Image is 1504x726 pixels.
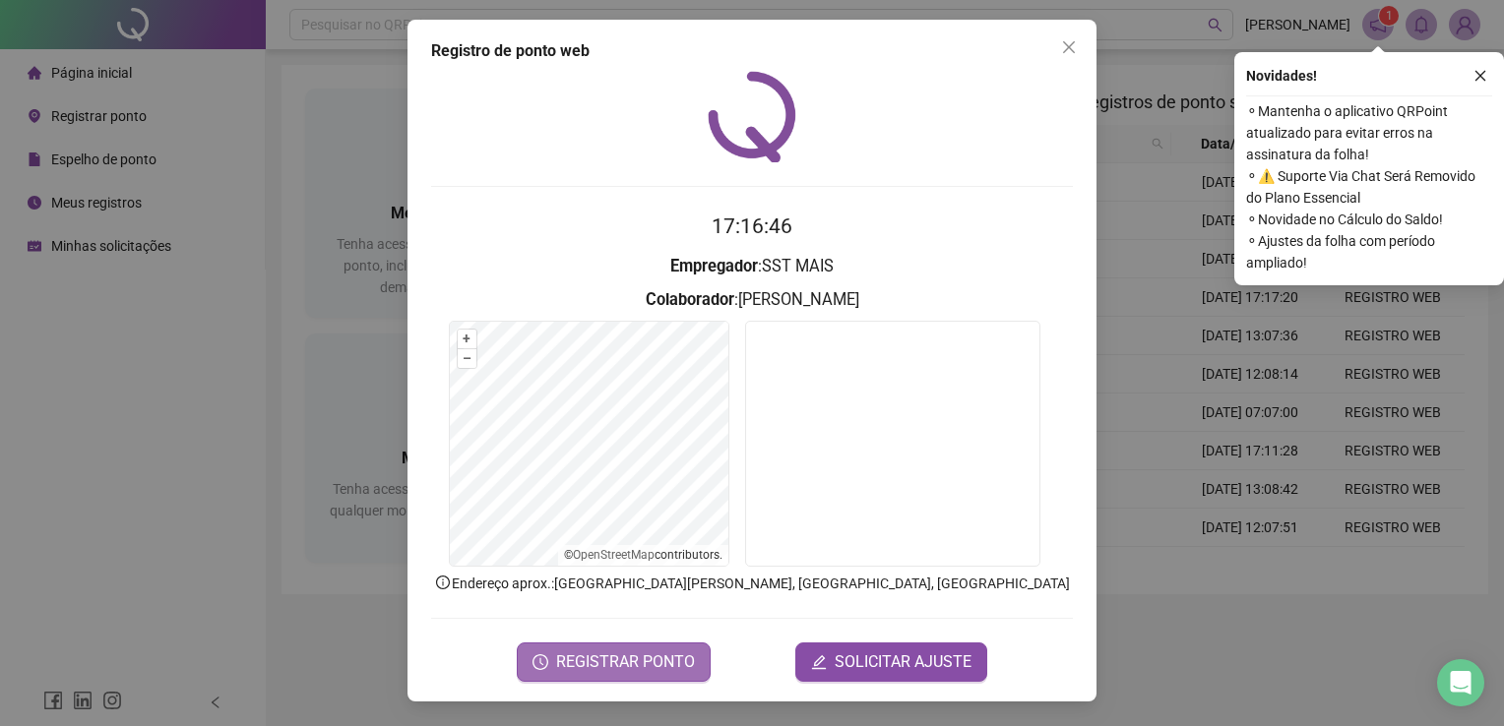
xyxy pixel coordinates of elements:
span: edit [811,654,827,670]
span: SOLICITAR AJUSTE [835,650,971,674]
div: Registro de ponto web [431,39,1073,63]
h3: : [PERSON_NAME] [431,287,1073,313]
h3: : SST MAIS [431,254,1073,279]
button: Close [1053,31,1085,63]
span: REGISTRAR PONTO [556,650,695,674]
span: ⚬ ⚠️ Suporte Via Chat Será Removido do Plano Essencial [1246,165,1492,209]
button: REGISTRAR PONTO [517,642,711,682]
div: Open Intercom Messenger [1437,659,1484,706]
span: ⚬ Ajustes da folha com período ampliado! [1246,230,1492,273]
span: clock-circle [533,654,548,670]
strong: Empregador [670,257,758,275]
span: close [1061,39,1077,55]
img: QRPoint [708,71,796,162]
span: close [1473,69,1487,83]
a: OpenStreetMap [573,548,655,562]
button: + [458,330,476,348]
span: ⚬ Mantenha o aplicativo QRPoint atualizado para evitar erros na assinatura da folha! [1246,100,1492,165]
li: © contributors. [564,548,722,562]
button: editSOLICITAR AJUSTE [795,642,987,682]
strong: Colaborador [646,290,734,309]
span: Novidades ! [1246,65,1317,87]
time: 17:16:46 [712,214,792,238]
button: – [458,349,476,368]
p: Endereço aprox. : [GEOGRAPHIC_DATA][PERSON_NAME], [GEOGRAPHIC_DATA], [GEOGRAPHIC_DATA] [431,573,1073,594]
span: ⚬ Novidade no Cálculo do Saldo! [1246,209,1492,230]
span: info-circle [434,574,452,591]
